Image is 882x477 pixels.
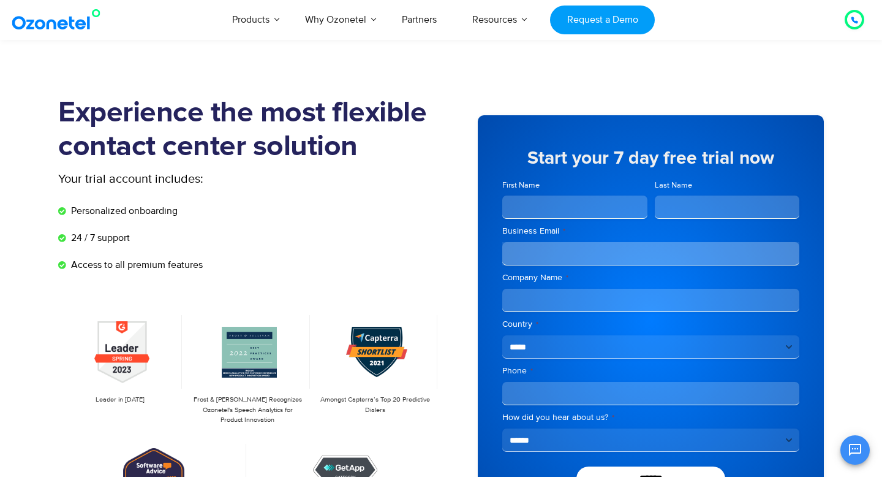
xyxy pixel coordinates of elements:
span: Personalized onboarding [68,204,178,218]
label: Phone [502,365,799,377]
label: First Name [502,180,647,191]
p: Amongst Capterra’s Top 20 Predictive Dialers [320,395,431,415]
h1: Experience the most flexible contact center solution [58,96,441,164]
label: Business Email [502,225,799,237]
label: How did you hear about us? [502,411,799,424]
p: Your trial account includes: [58,170,349,188]
span: Access to all premium features [68,258,203,272]
label: Company Name [502,272,799,284]
a: Request a Demo [550,6,655,34]
p: Leader in [DATE] [64,395,176,405]
span: 24 / 7 support [68,231,130,245]
h5: Start your 7 day free trial now [502,149,799,167]
button: Open chat [840,435,870,465]
label: Country [502,318,799,330]
label: Last Name [655,180,800,191]
p: Frost & [PERSON_NAME] Recognizes Ozonetel's Speech Analytics for Product Innovation [192,395,303,425]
